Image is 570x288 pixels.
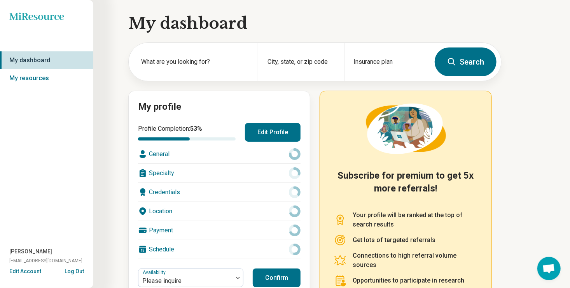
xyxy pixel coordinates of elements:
[128,12,502,34] h1: My dashboard
[141,57,248,67] label: What are you looking for?
[138,240,301,259] div: Schedule
[9,248,52,256] span: [PERSON_NAME]
[537,257,561,280] div: Open chat
[65,267,84,274] button: Log Out
[9,267,41,276] button: Edit Account
[353,276,464,285] p: Opportunities to participate in research
[138,100,301,114] h2: My profile
[435,47,497,76] button: Search
[353,211,477,229] p: Your profile will be ranked at the top of search results
[245,123,301,142] button: Edit Profile
[353,251,477,270] p: Connections to high referral volume sources
[253,269,301,287] button: Confirm
[138,221,301,240] div: Payment
[138,145,301,163] div: General
[138,124,236,140] div: Profile Completion:
[138,183,301,202] div: Credentials
[190,125,202,132] span: 53 %
[143,270,167,275] label: Availability
[9,257,82,264] span: [EMAIL_ADDRESS][DOMAIN_NAME]
[138,164,301,183] div: Specialty
[138,202,301,221] div: Location
[353,235,435,245] p: Get lots of targeted referrals
[334,169,477,201] h2: Subscribe for premium to get 5x more referrals!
